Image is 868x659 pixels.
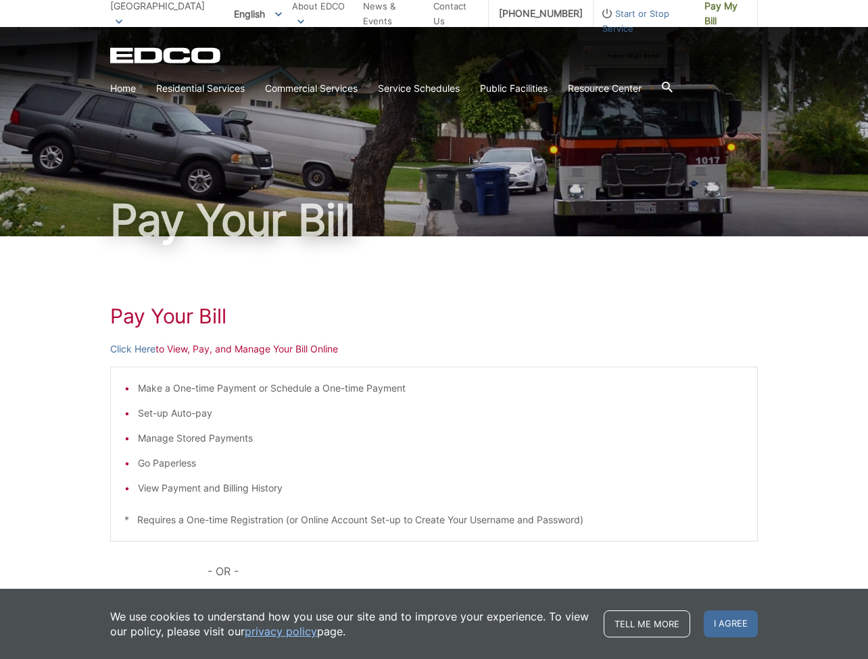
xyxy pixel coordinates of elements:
[110,342,758,357] p: to View, Pay, and Manage Your Bill Online
[265,81,358,96] a: Commercial Services
[124,512,744,527] p: * Requires a One-time Registration (or Online Account Set-up to Create Your Username and Password)
[138,381,744,396] li: Make a One-time Payment or Schedule a One-time Payment
[110,342,155,357] a: Click Here
[704,610,758,637] span: I agree
[138,456,744,471] li: Go Paperless
[480,81,548,96] a: Public Facilities
[208,562,758,581] p: - OR -
[138,406,744,421] li: Set-up Auto-pay
[110,47,222,63] a: EDCD logo. Return to the homepage.
[378,81,460,96] a: Service Schedules
[138,431,744,446] li: Manage Stored Payments
[110,81,136,96] a: Home
[604,610,690,637] a: Tell me more
[224,3,292,25] span: English
[156,81,245,96] a: Residential Services
[245,624,317,639] a: privacy policy
[568,81,642,96] a: Resource Center
[138,481,744,496] li: View Payment and Billing History
[110,304,758,328] h1: Pay Your Bill
[110,199,758,242] h1: Pay Your Bill
[110,609,590,639] p: We use cookies to understand how you use our site and to improve your experience. To view our pol...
